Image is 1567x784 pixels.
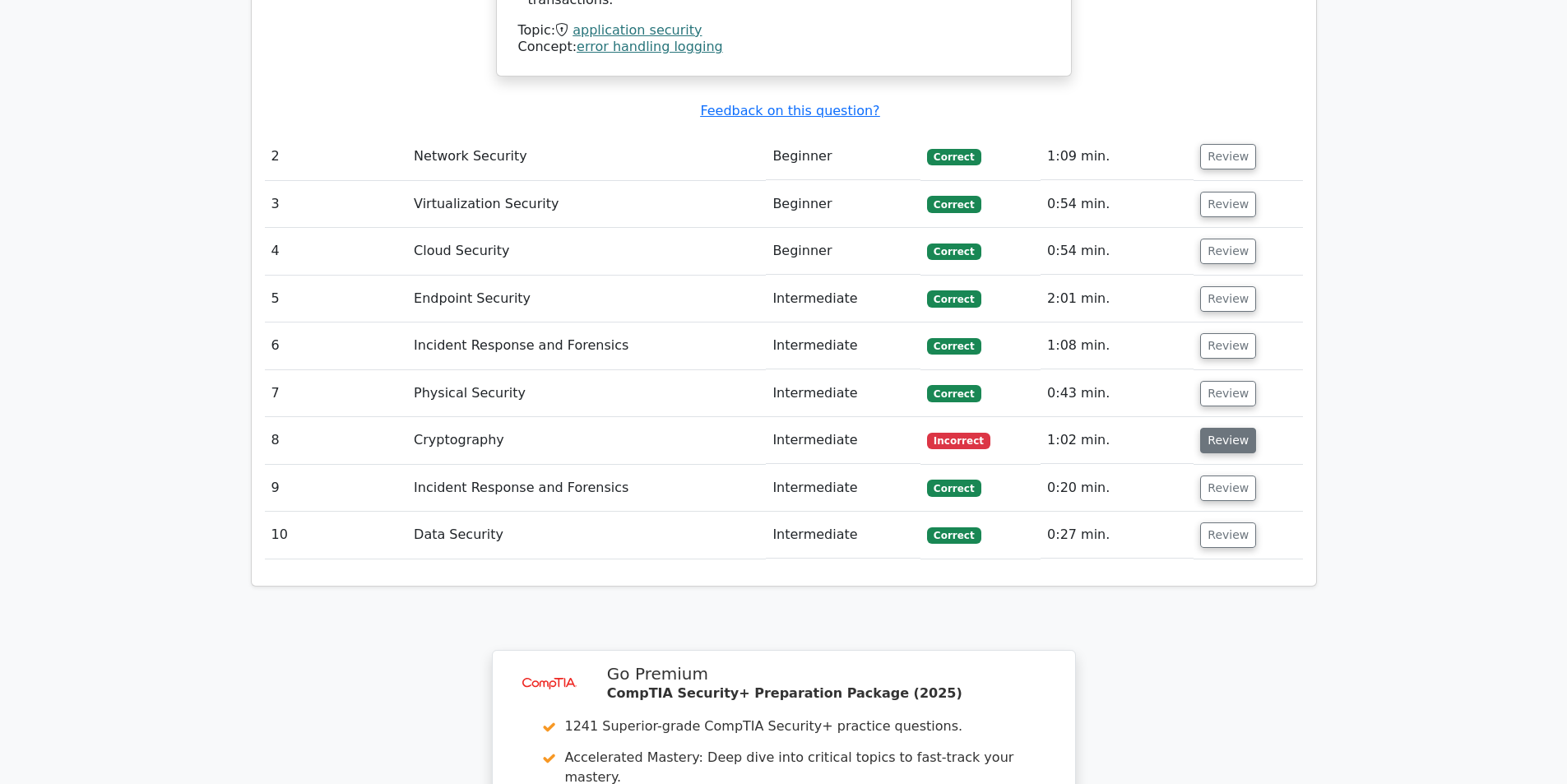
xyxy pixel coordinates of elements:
[265,417,408,464] td: 8
[265,370,408,417] td: 7
[1200,522,1256,548] button: Review
[407,133,766,180] td: Network Security
[518,39,1050,56] div: Concept:
[927,385,981,401] span: Correct
[927,338,981,355] span: Correct
[1200,144,1256,169] button: Review
[407,276,766,322] td: Endpoint Security
[1041,181,1194,228] td: 0:54 min.
[927,244,981,260] span: Correct
[1041,276,1194,322] td: 2:01 min.
[265,181,408,228] td: 3
[766,228,920,275] td: Beginner
[1041,417,1194,464] td: 1:02 min.
[407,465,766,512] td: Incident Response and Forensics
[518,22,1050,39] div: Topic:
[265,512,408,559] td: 10
[766,465,920,512] td: Intermediate
[265,228,408,275] td: 4
[1200,239,1256,264] button: Review
[1041,512,1194,559] td: 0:27 min.
[407,181,766,228] td: Virtualization Security
[927,290,981,307] span: Correct
[407,370,766,417] td: Physical Security
[1041,370,1194,417] td: 0:43 min.
[1041,322,1194,369] td: 1:08 min.
[766,181,920,228] td: Beginner
[407,417,766,464] td: Cryptography
[407,322,766,369] td: Incident Response and Forensics
[1200,286,1256,312] button: Review
[1200,381,1256,406] button: Review
[407,228,766,275] td: Cloud Security
[1041,465,1194,512] td: 0:20 min.
[265,276,408,322] td: 5
[766,512,920,559] td: Intermediate
[1200,476,1256,501] button: Review
[265,322,408,369] td: 6
[766,133,920,180] td: Beginner
[766,276,920,322] td: Intermediate
[927,196,981,212] span: Correct
[573,22,702,38] a: application security
[766,322,920,369] td: Intermediate
[766,370,920,417] td: Intermediate
[927,480,981,496] span: Correct
[407,512,766,559] td: Data Security
[1041,133,1194,180] td: 1:09 min.
[927,433,990,449] span: Incorrect
[1200,333,1256,359] button: Review
[927,527,981,544] span: Correct
[1200,192,1256,217] button: Review
[700,103,879,118] a: Feedback on this question?
[1200,428,1256,453] button: Review
[766,417,920,464] td: Intermediate
[1041,228,1194,275] td: 0:54 min.
[927,149,981,165] span: Correct
[265,465,408,512] td: 9
[265,133,408,180] td: 2
[577,39,723,54] a: error handling logging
